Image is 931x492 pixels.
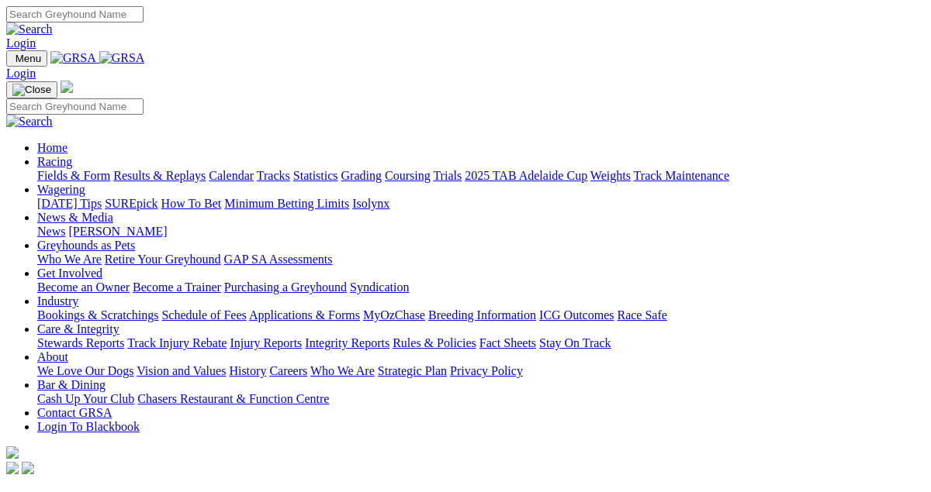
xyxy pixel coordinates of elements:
a: Syndication [350,280,409,294]
div: News & Media [37,225,925,239]
div: Industry [37,308,925,322]
a: 2025 TAB Adelaide Cup [465,169,587,182]
a: Login [6,36,36,50]
a: Contact GRSA [37,406,112,419]
img: facebook.svg [6,462,19,474]
div: Get Involved [37,280,925,294]
a: Bar & Dining [37,378,106,391]
a: Purchasing a Greyhound [224,280,347,294]
a: Vision and Values [137,364,226,377]
a: Become an Owner [37,280,130,294]
img: logo-grsa-white.png [61,81,73,93]
a: Schedule of Fees [161,308,246,322]
a: Greyhounds as Pets [37,239,135,252]
a: Bookings & Scratchings [37,308,158,322]
a: Integrity Reports [305,336,389,349]
a: GAP SA Assessments [224,253,333,266]
a: Results & Replays [113,169,206,182]
a: Weights [590,169,631,182]
a: Calendar [209,169,254,182]
a: Chasers Restaurant & Function Centre [137,392,329,405]
a: Become a Trainer [133,280,221,294]
a: Retire Your Greyhound [105,253,221,266]
input: Search [6,6,144,22]
a: How To Bet [161,197,222,210]
a: Stewards Reports [37,336,124,349]
a: Minimum Betting Limits [224,197,349,210]
a: News [37,225,65,238]
a: Stay On Track [539,336,611,349]
a: Login To Blackbook [37,420,140,433]
a: Privacy Policy [450,364,523,377]
a: Industry [37,294,78,308]
a: ICG Outcomes [539,308,614,322]
a: Cash Up Your Club [37,392,134,405]
a: Statistics [293,169,338,182]
img: Close [12,84,51,96]
a: [DATE] Tips [37,197,102,210]
a: Wagering [37,183,85,196]
a: Track Injury Rebate [127,336,227,349]
a: We Love Our Dogs [37,364,133,377]
a: MyOzChase [363,308,425,322]
a: Track Maintenance [634,169,729,182]
a: [PERSON_NAME] [68,225,167,238]
div: About [37,364,925,378]
a: Coursing [385,169,431,182]
a: Strategic Plan [378,364,447,377]
a: Injury Reports [230,336,302,349]
img: Search [6,115,53,129]
a: News & Media [37,211,113,224]
img: GRSA [50,51,96,65]
img: logo-grsa-white.png [6,446,19,459]
div: Wagering [37,197,925,211]
a: Trials [433,169,462,182]
a: Home [37,141,67,154]
a: Fact Sheets [479,336,536,349]
div: Greyhounds as Pets [37,253,925,267]
a: Get Involved [37,267,102,280]
div: Care & Integrity [37,336,925,350]
button: Toggle navigation [6,50,47,67]
img: Search [6,22,53,36]
a: Isolynx [352,197,389,210]
img: twitter.svg [22,462,34,474]
div: Racing [37,169,925,183]
a: Applications & Forms [249,308,360,322]
input: Search [6,98,144,115]
a: Fields & Form [37,169,110,182]
a: Tracks [257,169,290,182]
a: About [37,350,68,363]
a: Login [6,67,36,80]
img: GRSA [99,51,145,65]
a: Race Safe [617,308,666,322]
a: Careers [269,364,307,377]
a: SUREpick [105,197,157,210]
a: Care & Integrity [37,322,119,335]
a: Racing [37,155,72,168]
button: Toggle navigation [6,81,57,98]
a: Grading [341,169,382,182]
a: Breeding Information [428,308,536,322]
a: History [229,364,266,377]
a: Who We Are [310,364,375,377]
a: Rules & Policies [393,336,476,349]
span: Menu [16,53,41,64]
div: Bar & Dining [37,392,925,406]
a: Who We Are [37,253,102,266]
